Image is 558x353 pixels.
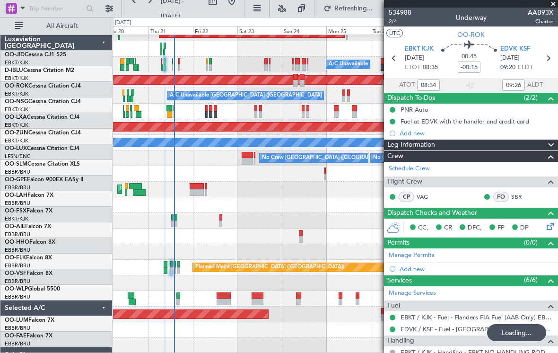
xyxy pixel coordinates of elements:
a: OO-ELKFalcon 8X [5,255,52,261]
a: EBKT/KJK [5,75,28,82]
span: OO-AIE [5,224,25,229]
a: EBKT/KJK [5,122,28,129]
span: OO-VSF [5,271,26,276]
span: FP [497,223,505,233]
a: OO-HHOFalcon 8X [5,239,55,245]
div: Planned Maint Kortrijk-[GEOGRAPHIC_DATA] [120,182,230,196]
span: ELDT [518,63,533,72]
div: Sun 24 [282,26,326,35]
span: (6/6) [524,275,538,285]
span: OO-ROK [5,83,28,89]
span: Services [387,275,412,286]
span: OO-NSG [5,99,28,105]
a: OO-AIEFalcon 7X [5,224,51,229]
div: Add new [400,265,553,273]
a: EBKT / KJK - Fuel - Flanders FIA Fuel (AAB Only) EBKT / KJK [401,313,553,321]
a: OO-WLPGlobal 5500 [5,286,60,292]
div: Wed 20 [104,26,148,35]
a: Manage Services [389,289,436,298]
a: EBBR/BRU [5,168,30,176]
div: [DATE] [115,19,131,27]
span: ETOT [405,63,420,72]
span: Refreshing... [333,5,373,12]
button: All Aircraft [10,18,103,34]
span: Dispatch To-Dos [387,93,435,104]
a: OO-LUXCessna Citation CJ4 [5,146,79,151]
a: EBBR/BRU [5,278,30,285]
span: DFC, [468,223,482,233]
div: Add new [400,129,553,137]
span: OO-LXA [5,115,27,120]
a: OO-LUMFalcon 7X [5,318,54,323]
span: Charter [528,18,553,26]
a: OO-ROKCessna Citation CJ4 [5,83,81,89]
span: OO-SLM [5,161,27,167]
span: OO-HHO [5,239,29,245]
a: LFSN/ENC [5,153,31,160]
a: EBBR/BRU [5,340,30,347]
span: CC, [418,223,428,233]
span: 00:45 [462,52,477,62]
div: No Crew [GEOGRAPHIC_DATA] ([GEOGRAPHIC_DATA] National) [262,151,420,165]
div: FO [493,192,509,202]
a: SBR [511,193,532,201]
div: PNR Auto [401,106,428,114]
div: Tue 26 [371,26,415,35]
a: EBBR/BRU [5,200,30,207]
span: EDVK KSF [500,44,530,54]
span: [DATE] [500,53,520,63]
span: AAB93X [528,8,553,18]
input: --:-- [502,79,525,91]
a: EBBR/BRU [5,184,30,191]
a: OO-JIDCessna CJ1 525 [5,52,66,58]
a: VAG [417,193,438,201]
div: A/C Unavailable [329,57,368,71]
a: EBKT/KJK [5,137,28,144]
span: D-IBLU [5,68,23,73]
span: ATOT [399,80,415,90]
span: [DATE] [405,53,424,63]
a: EBBR/BRU [5,325,30,332]
span: (0/0) [524,238,538,247]
span: 2/4 [389,18,411,26]
a: OO-GPEFalcon 900EX EASy II [5,177,83,183]
div: Thu 21 [148,26,193,35]
span: OO-ROK [457,30,485,40]
span: 08:35 [423,63,438,72]
span: OO-LAH [5,193,27,198]
span: OO-WLP [5,286,28,292]
a: EBBR/BRU [5,231,30,238]
span: OO-LUM [5,318,28,323]
a: OO-FSXFalcon 7X [5,208,52,214]
span: Crew [387,151,403,162]
a: OO-FAEFalcon 7X [5,333,52,339]
div: Planned Maint [GEOGRAPHIC_DATA] ([GEOGRAPHIC_DATA]) [195,260,344,274]
a: Schedule Crew [389,164,430,174]
div: Underway [456,13,487,23]
span: Leg Information [387,140,435,150]
a: D-IBLUCessna Citation M2 [5,68,74,73]
span: EBKT KJK [405,44,434,54]
a: EDVK / KSF - Fuel - [GEOGRAPHIC_DATA] EDVK / KSF [401,325,553,333]
span: (2/2) [524,93,538,103]
div: Fri 22 [193,26,237,35]
span: Permits [387,238,410,248]
a: EBKT/KJK [5,59,28,66]
div: CP [399,192,414,202]
a: OO-ZUNCessna Citation CJ4 [5,130,81,136]
span: OO-FSX [5,208,26,214]
div: Sat 23 [237,26,282,35]
span: Dispatch Checks and Weather [387,208,477,219]
span: OO-FAE [5,333,26,339]
a: EBKT/KJK [5,90,28,97]
div: A/C Unavailable [GEOGRAPHIC_DATA] ([GEOGRAPHIC_DATA] National) [170,88,346,103]
a: OO-LXACessna Citation CJ4 [5,115,79,120]
span: OO-LUX [5,146,27,151]
a: OO-VSFFalcon 8X [5,271,52,276]
a: Manage Permits [389,251,435,260]
span: Flight Crew [387,176,422,187]
a: OO-LAHFalcon 7X [5,193,53,198]
span: OO-JID [5,52,25,58]
a: EBBR/BRU [5,262,30,269]
span: CR [444,223,452,233]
